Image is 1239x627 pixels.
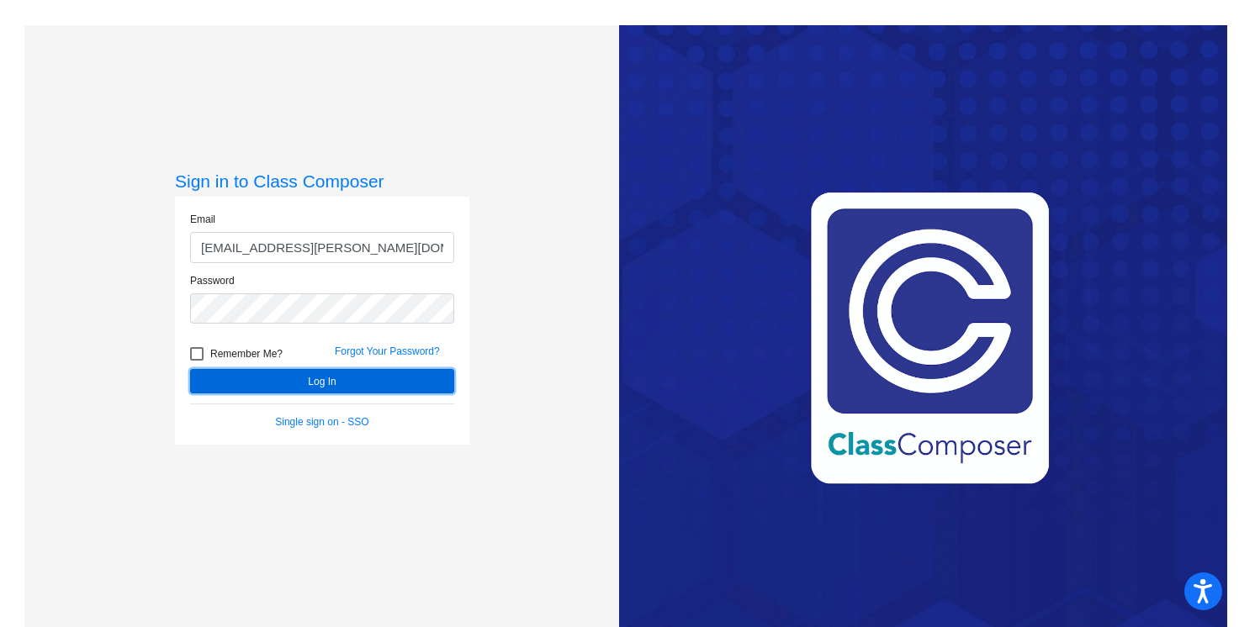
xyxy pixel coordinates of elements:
h3: Sign in to Class Composer [175,171,469,192]
label: Email [190,212,215,227]
button: Log In [190,369,454,393]
a: Forgot Your Password? [335,345,440,357]
span: Remember Me? [210,344,283,364]
a: Single sign on - SSO [275,416,368,428]
label: Password [190,273,235,288]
